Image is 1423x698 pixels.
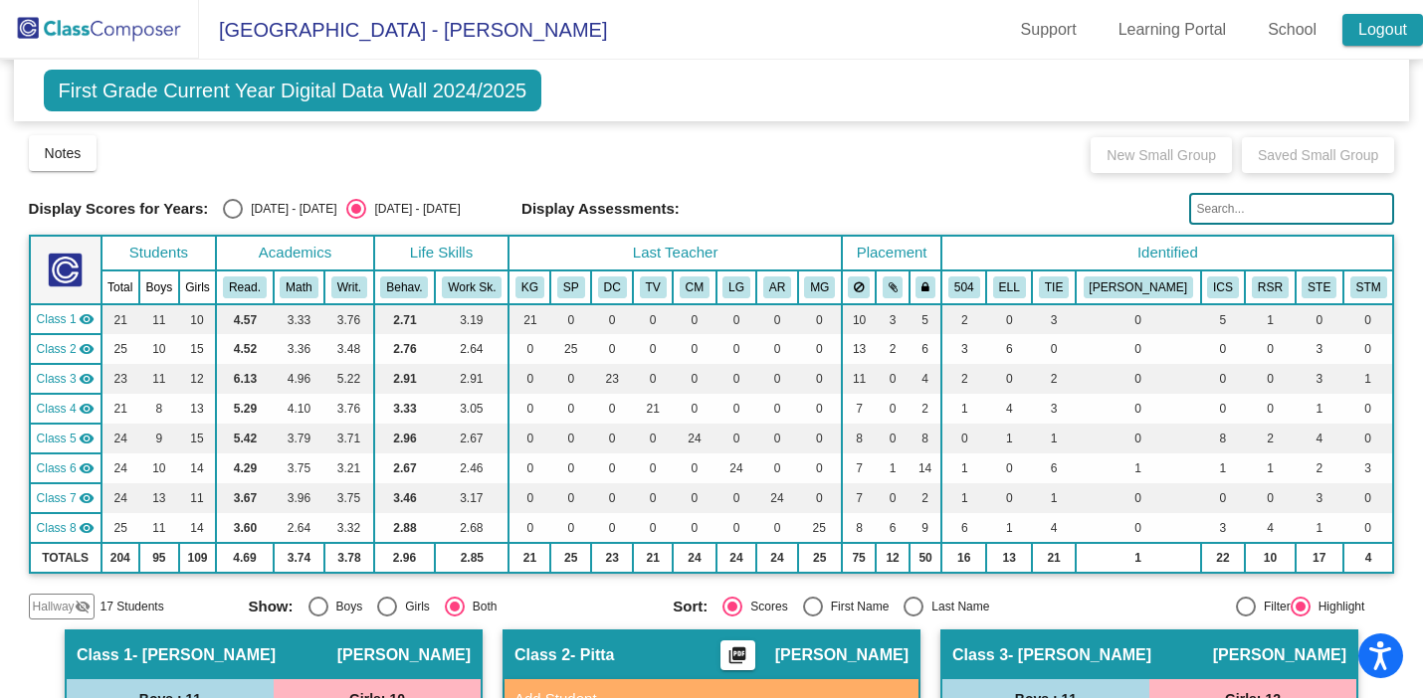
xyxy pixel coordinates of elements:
td: 9 [910,513,941,543]
td: 24 [102,453,139,483]
td: 2 [941,304,986,334]
th: Kelly Gould [508,270,550,304]
td: 0 [673,334,715,364]
td: 0 [1245,364,1295,394]
td: 0 [756,364,797,394]
td: Corey Morgan - Morgan [30,424,102,453]
td: 3 [1296,483,1343,513]
td: 23 [102,364,139,394]
td: 2 [941,364,986,394]
td: 8 [842,513,877,543]
td: 0 [673,483,715,513]
td: 2 [1296,453,1343,483]
td: 25 [102,513,139,543]
td: 0 [1201,394,1246,424]
td: 0 [508,483,550,513]
mat-icon: visibility [79,431,95,446]
td: 0 [550,483,591,513]
td: 2.68 [435,513,508,543]
td: 0 [798,453,842,483]
span: Class 6 [37,459,77,477]
td: 3.36 [274,334,325,364]
th: Step Math [1343,270,1394,304]
td: 2.76 [374,334,436,364]
td: 0 [876,483,910,513]
td: 0 [756,513,797,543]
td: 24 [102,483,139,513]
td: 3 [1296,364,1343,394]
td: 2 [1245,424,1295,453]
td: 1 [986,424,1032,453]
button: LG [722,276,750,298]
button: Behav. [380,276,428,298]
td: 3 [1032,304,1075,334]
button: Read. [223,276,267,298]
td: 3.33 [374,394,436,424]
td: 1 [941,453,986,483]
span: Class 7 [37,489,77,507]
td: 10 [179,304,217,334]
td: 24 [716,453,757,483]
td: 3.75 [324,483,373,513]
td: 0 [798,394,842,424]
td: 0 [673,304,715,334]
td: 1 [1245,304,1295,334]
mat-icon: visibility [79,371,95,387]
td: 24 [102,424,139,453]
td: 0 [798,424,842,453]
td: 3.46 [374,483,436,513]
td: 0 [1201,364,1246,394]
th: Laura Gilly [716,270,757,304]
td: 3 [1032,394,1075,424]
td: 2.71 [374,304,436,334]
td: 3.33 [274,304,325,334]
th: Denise Cucinello [591,270,633,304]
td: 0 [986,304,1032,334]
td: 7 [842,394,877,424]
td: 4.29 [216,453,273,483]
button: [PERSON_NAME] [1084,276,1193,298]
button: 504 [948,276,980,298]
th: Title I Math [1076,270,1201,304]
td: Kelly Gould - Gould [30,304,102,334]
th: Students [102,236,217,270]
td: 2.64 [274,513,325,543]
td: 3 [1343,453,1394,483]
th: Keep away students [842,270,877,304]
td: 0 [756,334,797,364]
td: 0 [550,513,591,543]
th: Maureen Gunzenhauser [798,270,842,304]
th: Resource Room [1245,270,1295,304]
span: [GEOGRAPHIC_DATA] - [PERSON_NAME] [199,14,607,46]
td: 0 [1343,483,1394,513]
button: DC [598,276,627,298]
td: 0 [798,334,842,364]
td: 23 [591,364,633,394]
td: 0 [716,364,757,394]
mat-icon: visibility [79,460,95,476]
td: 4 [910,364,941,394]
td: 3.67 [216,483,273,513]
td: 3 [941,334,986,364]
td: 2.96 [374,424,436,453]
td: 14 [179,513,217,543]
td: 24 [756,483,797,513]
td: 13 [842,334,877,364]
td: 21 [508,304,550,334]
th: English Language Learner [986,270,1032,304]
td: 0 [1032,334,1075,364]
td: 3 [876,304,910,334]
td: 3 [1201,513,1246,543]
td: 2 [876,334,910,364]
button: Work Sk. [442,276,502,298]
td: 2.46 [435,453,508,483]
td: 5 [910,304,941,334]
td: 8 [139,394,179,424]
td: 0 [1343,304,1394,334]
span: Notes [45,145,82,161]
td: 0 [1201,483,1246,513]
td: 3.17 [435,483,508,513]
td: 0 [716,334,757,364]
td: 1 [876,453,910,483]
td: 0 [591,334,633,364]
